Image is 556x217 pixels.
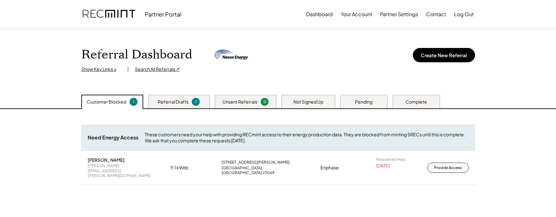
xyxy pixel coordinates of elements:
h1: Referral Dashboard [81,47,192,62]
button: Dashboard [306,8,333,21]
div: Show Key Links ↓ [81,66,121,72]
div: 9.1 kWdc [171,165,202,171]
div: 1 [131,99,137,104]
button: Create New Referral [413,48,475,62]
button: Your Account [341,8,372,21]
div: [DATE] [376,163,390,169]
div: Need Energy Access [88,134,138,141]
div: [PERSON_NAME] [88,157,145,163]
div: Not Signed Up [293,99,323,105]
button: Provide Access [427,163,469,173]
div: Referral Drafts [158,99,189,105]
div: Customer Blocked [87,99,126,105]
div: Unsent Referrals [223,99,258,105]
div: [GEOGRAPHIC_DATA], [GEOGRAPHIC_DATA] 23069 [222,166,301,175]
div: [PERSON_NAME][EMAIL_ADDRESS][PERSON_NAME][DOMAIN_NAME] [88,163,151,178]
div: These customers need your help with providing RECmint access to their energy production data. The... [145,132,469,144]
div: Complete [405,99,427,105]
img: recmint-logotype%403x.png [83,3,135,25]
div: Enphase [320,165,357,171]
div: 0 [262,99,268,104]
img: nexus-energy-systems.png [214,45,249,64]
button: Contact [426,8,446,21]
div: [STREET_ADDRESS][PERSON_NAME] [222,160,301,165]
div: 2 [193,99,199,104]
button: Log Out [454,8,474,21]
div: Pending [355,99,372,105]
button: Partner Settings [380,8,418,21]
div: Search All Referrals ↗ [135,66,180,72]
div: Requested Help [376,157,405,162]
div: | [127,66,129,72]
div: Partner Portal [145,10,181,18]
